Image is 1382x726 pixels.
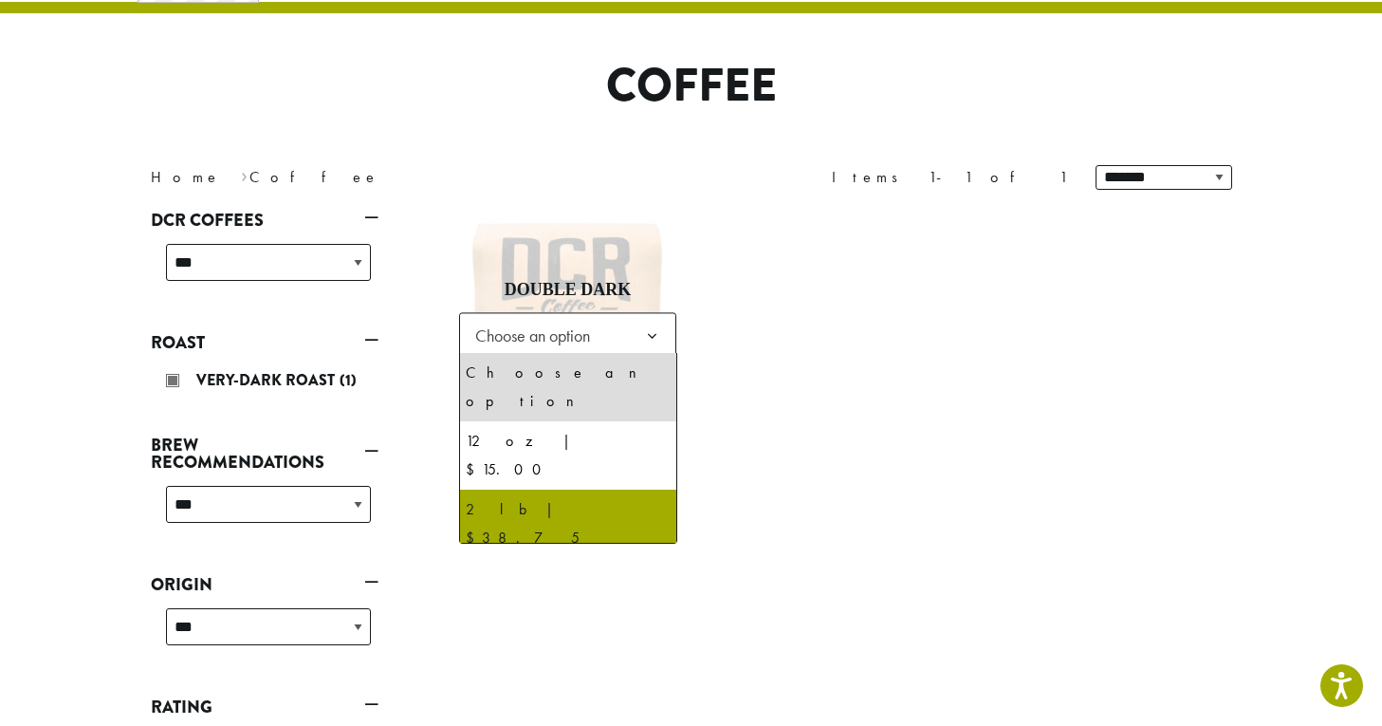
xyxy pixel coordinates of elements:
div: Roast [151,359,378,406]
span: Very-Dark Roast [196,369,340,391]
a: DCR Coffees [151,204,378,236]
h1: Coffee [137,59,1246,114]
div: 2 lb | $38.75 [466,495,671,552]
a: Roast [151,326,378,359]
span: › [241,159,248,189]
div: Origin [151,601,378,668]
a: Brew Recommendations [151,429,378,478]
span: Choose an option [468,317,609,354]
span: Choose an option [459,312,677,359]
a: Home [151,167,221,187]
a: Rated 4.50 out of 5 [459,214,677,534]
span: (1) [340,369,357,391]
nav: Breadcrumb [151,166,663,189]
div: Items 1-1 of 1 [832,166,1067,189]
div: Brew Recommendations [151,478,378,546]
h4: Double Dark [459,280,677,301]
li: Choose an option [460,353,676,421]
div: DCR Coffees [151,236,378,304]
a: Origin [151,568,378,601]
div: 12 oz | $15.00 [466,427,671,484]
a: Rating [151,691,378,723]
